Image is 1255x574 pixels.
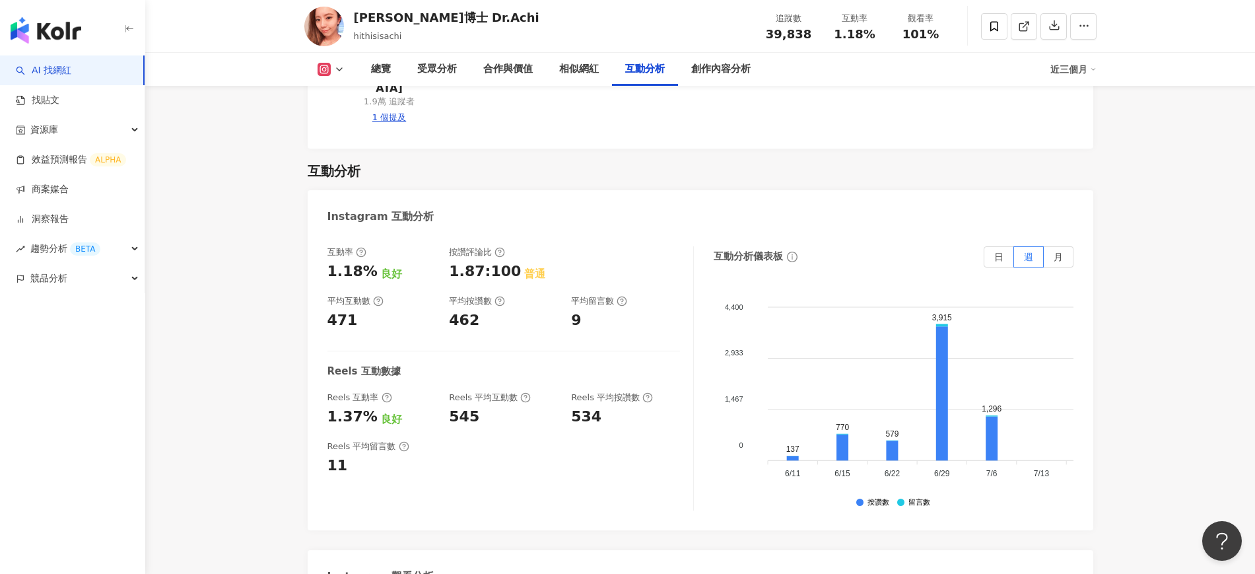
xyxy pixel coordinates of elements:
[11,17,81,44] img: logo
[902,28,939,41] span: 101%
[16,213,69,226] a: 洞察報告
[1024,252,1033,262] span: 週
[691,61,751,77] div: 創作內容分析
[30,264,67,293] span: 競品分析
[16,244,25,254] span: rise
[354,9,539,26] div: [PERSON_NAME]博士 Dr.Achi
[571,295,627,307] div: 平均留言數
[449,407,479,427] div: 545
[327,209,434,224] div: Instagram 互動分析
[725,303,743,311] tspan: 4,400
[1054,252,1063,262] span: 月
[16,64,71,77] a: searchAI 找網紅
[327,441,409,452] div: Reels 平均留言數
[449,295,505,307] div: 平均按讚數
[354,31,402,41] span: hithisisachi
[867,499,889,507] div: 按讚數
[417,61,457,77] div: 受眾分析
[834,28,875,41] span: 1.18%
[830,12,880,25] div: 互動率
[304,7,344,46] img: KOL Avatar
[327,310,358,331] div: 471
[1202,521,1242,561] iframe: Help Scout Beacon - Open
[714,250,783,264] div: 互動分析儀表板
[16,183,69,196] a: 商案媒合
[70,242,100,256] div: BETA
[571,310,581,331] div: 9
[785,469,801,478] tspan: 6/11
[766,27,811,41] span: 39,838
[625,61,665,77] div: 互動分析
[908,499,930,507] div: 留言數
[483,61,533,77] div: 合作與價值
[994,252,1003,262] span: 日
[364,96,415,108] div: 1.9萬 追蹤者
[834,469,850,478] tspan: 6/15
[372,112,406,124] div: 1 個提及
[30,234,100,264] span: 趨勢分析
[16,153,126,166] a: 效益預測報告ALPHA
[327,456,348,476] div: 11
[764,12,814,25] div: 追蹤數
[559,61,599,77] div: 相似網紅
[449,392,531,404] div: Reels 平均互動數
[725,349,743,357] tspan: 2,933
[785,250,799,264] span: info-circle
[1050,59,1097,80] div: 近三個月
[571,392,653,404] div: Reels 平均按讚數
[885,469,900,478] tspan: 6/22
[381,267,402,281] div: 良好
[308,162,360,180] div: 互動分析
[371,61,391,77] div: 總覽
[327,392,392,404] div: Reels 互動率
[381,412,402,427] div: 良好
[449,246,505,258] div: 按讚評論比
[725,395,743,403] tspan: 1,467
[327,407,378,427] div: 1.37%
[524,267,545,281] div: 普通
[934,469,950,478] tspan: 6/29
[571,407,601,427] div: 534
[449,310,479,331] div: 462
[16,94,59,107] a: 找貼文
[1034,469,1050,478] tspan: 7/13
[739,441,743,449] tspan: 0
[327,246,366,258] div: 互動率
[449,262,521,282] div: 1.87:100
[327,262,378,282] div: 1.18%
[327,365,401,378] div: Reels 互動數據
[986,469,998,478] tspan: 7/6
[30,115,58,145] span: 資源庫
[327,295,384,307] div: 平均互動數
[896,12,946,25] div: 觀看率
